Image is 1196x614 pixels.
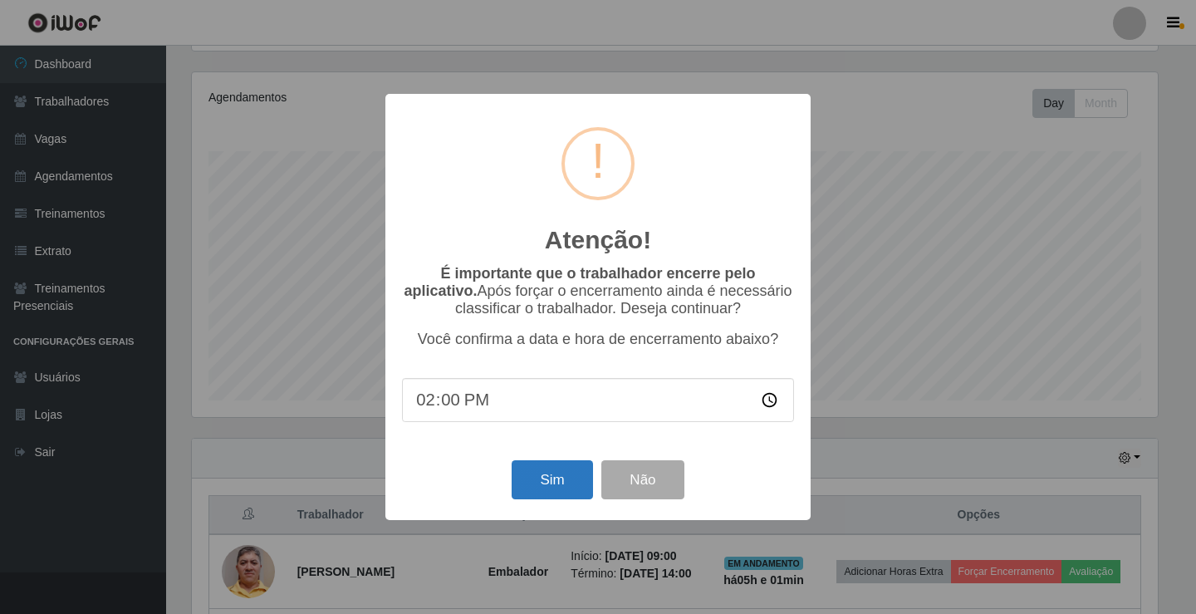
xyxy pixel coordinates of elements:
p: Após forçar o encerramento ainda é necessário classificar o trabalhador. Deseja continuar? [402,265,794,317]
button: Não [601,460,684,499]
p: Você confirma a data e hora de encerramento abaixo? [402,331,794,348]
b: É importante que o trabalhador encerre pelo aplicativo. [404,265,755,299]
h2: Atenção! [545,225,651,255]
button: Sim [512,460,592,499]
